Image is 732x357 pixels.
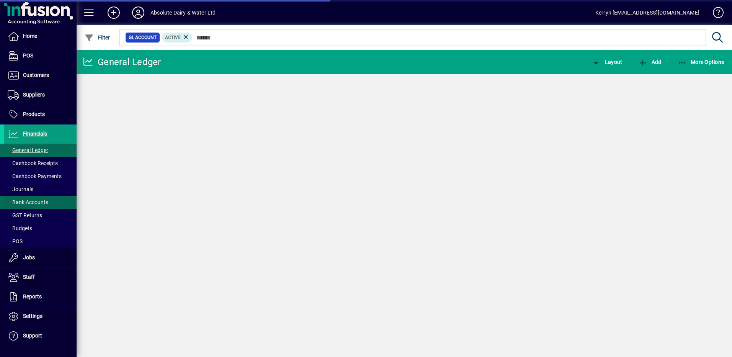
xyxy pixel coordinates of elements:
a: Products [4,105,77,124]
app-page-header-button: View chart layout [583,55,630,69]
a: GST Returns [4,209,77,222]
span: Customers [23,72,49,78]
a: POS [4,46,77,66]
span: Home [23,33,37,39]
span: Financials [23,131,47,137]
span: Budgets [8,225,32,231]
span: Products [23,111,45,117]
a: Cashbook Payments [4,170,77,183]
span: GST Returns [8,212,42,218]
a: Bank Accounts [4,196,77,209]
span: General Ledger [8,147,48,153]
a: Suppliers [4,85,77,105]
button: Add [636,55,663,69]
span: Add [638,59,661,65]
a: Support [4,326,77,346]
a: Jobs [4,248,77,267]
span: Settings [23,313,42,319]
span: Journals [8,186,33,192]
a: Home [4,27,77,46]
a: Settings [4,307,77,326]
span: Filter [85,34,110,41]
a: Journals [4,183,77,196]
button: Add [101,6,126,20]
a: Budgets [4,222,77,235]
a: Knowledge Base [707,2,722,26]
div: Absolute Dairy & Water Ltd [150,7,216,19]
span: Cashbook Receipts [8,160,58,166]
span: More Options [678,59,724,65]
a: Customers [4,66,77,85]
div: General Ledger [82,56,161,68]
a: Staff [4,268,77,287]
span: Active [165,35,181,40]
button: Layout [590,55,624,69]
button: Profile [126,6,150,20]
span: POS [8,238,23,244]
span: Bank Accounts [8,199,48,205]
span: GL Account [129,34,157,41]
span: Staff [23,274,35,280]
button: Filter [83,31,112,44]
span: Jobs [23,254,35,260]
mat-chip: Activation Status: Active [162,33,193,43]
span: Reports [23,293,42,300]
div: Kerryn [EMAIL_ADDRESS][DOMAIN_NAME] [595,7,699,19]
a: Cashbook Receipts [4,157,77,170]
button: More Options [676,55,726,69]
a: Reports [4,287,77,306]
span: Layout [591,59,622,65]
a: POS [4,235,77,248]
span: Cashbook Payments [8,173,62,179]
span: Support [23,332,42,339]
span: POS [23,52,33,59]
span: Suppliers [23,92,45,98]
a: General Ledger [4,144,77,157]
